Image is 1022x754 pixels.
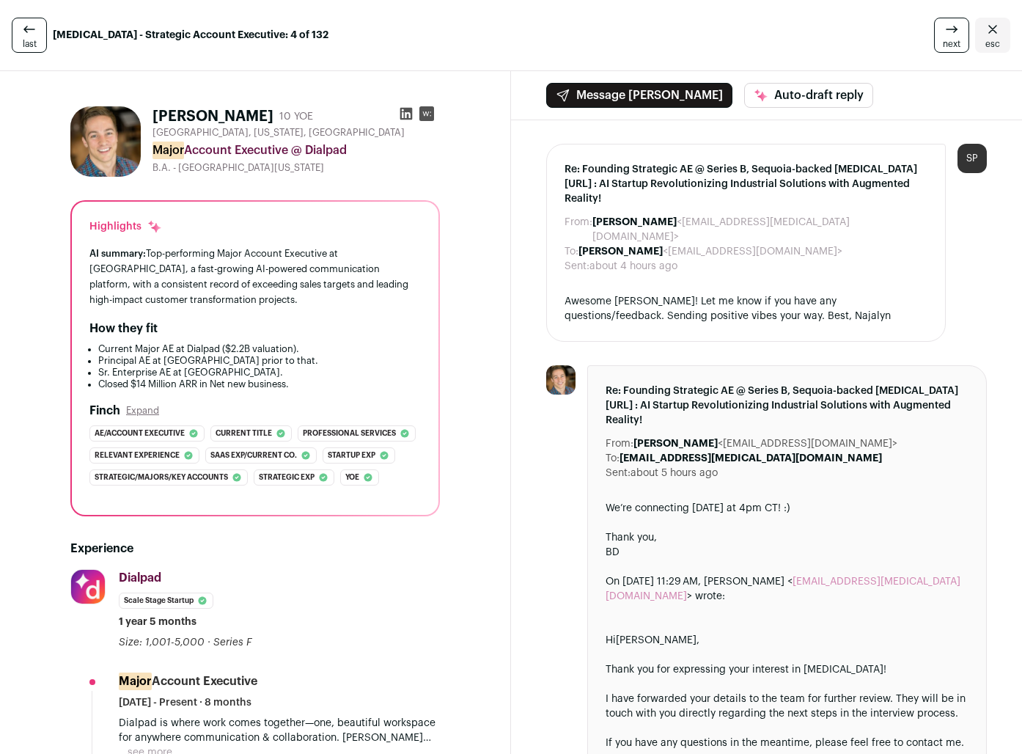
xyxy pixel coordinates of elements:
[589,259,677,274] dd: about 4 hours ago
[565,294,927,323] div: Awesome [PERSON_NAME]! Let me know if you have any questions/feedback. Sending positive vibes you...
[119,716,440,745] p: Dialpad is where work comes together—one, beautiful workspace for anywhere communication & collab...
[606,451,620,466] dt: To:
[70,106,141,177] img: ab2f1002971b88197ed547011cb03f5b7f0eabd2e211fe5b5a5da9ef90c7152d
[12,18,47,53] a: last
[95,470,228,485] span: Strategic/majors/key accounts
[565,259,589,274] dt: Sent:
[943,38,960,50] span: next
[565,215,592,244] dt: From:
[70,540,440,557] h2: Experience
[126,405,159,417] button: Expand
[119,593,213,609] li: Scale Stage Startup
[207,635,210,650] span: ·
[606,633,968,648] div: Hi ,
[98,367,421,378] li: Sr. Enterprise AE at [GEOGRAPHIC_DATA].
[592,215,927,244] dd: <[EMAIL_ADDRESS][MEDICAL_DATA][DOMAIN_NAME]>
[259,470,315,485] span: Strategic exp
[95,426,185,441] span: Ae/account executive
[957,144,987,173] div: SP
[606,662,968,677] div: Thank you for expressing your interest in [MEDICAL_DATA]!
[89,249,146,258] span: AI summary:
[934,18,969,53] a: next
[216,426,272,441] span: Current title
[119,673,257,689] div: Account Executive
[633,436,897,451] dd: <[EMAIL_ADDRESS][DOMAIN_NAME]>
[71,570,105,604] img: 9be9acdd111546d5b6e89608aed02039
[89,246,421,308] div: Top-performing Major Account Executive at [GEOGRAPHIC_DATA], a fast-growing AI-powered communicat...
[98,355,421,367] li: Principal AE at [GEOGRAPHIC_DATA] prior to that.
[546,365,576,395] img: ab2f1002971b88197ed547011cb03f5b7f0eabd2e211fe5b5a5da9ef90c7152d
[152,142,184,159] mark: Major
[606,384,968,428] span: Re: Founding Strategic AE @ Series B, Sequoia-backed [MEDICAL_DATA][URL] : AI Startup Revolutioni...
[210,448,297,463] span: Saas exp/current co.
[89,402,120,420] h2: Finch
[606,736,968,750] div: If you have any questions in the meantime, please feel free to contact me.
[119,673,152,690] mark: Major
[606,692,968,721] div: I have forwarded your details to the team for further review. They will be in touch with you dire...
[578,244,842,259] dd: <[EMAIL_ADDRESS][DOMAIN_NAME]>
[975,18,1010,53] a: Close
[119,695,251,710] span: [DATE] - Present · 8 months
[606,530,968,560] div: Thank you,
[303,426,396,441] span: Professional services
[985,38,1000,50] span: esc
[565,162,927,206] span: Re: Founding Strategic AE @ Series B, Sequoia-backed [MEDICAL_DATA][URL] : AI Startup Revolutioni...
[119,615,196,629] span: 1 year 5 months
[279,109,313,124] div: 10 YOE
[98,378,421,390] li: Closed $14 Million ARR in Net new business.
[119,572,161,584] span: Dialpad
[592,217,677,227] b: [PERSON_NAME]
[98,343,421,355] li: Current Major AE at Dialpad ($2.2B valuation).
[89,320,158,337] h2: How they fit
[152,162,440,174] div: B.A. - [GEOGRAPHIC_DATA][US_STATE]
[606,436,633,451] dt: From:
[606,574,968,618] blockquote: On [DATE] 11:29 AM, [PERSON_NAME] < > wrote:
[565,244,578,259] dt: To:
[213,637,252,648] span: Series F
[345,470,359,485] span: Yoe
[152,142,440,159] div: Account Executive @ Dialpad
[633,439,718,449] b: [PERSON_NAME]
[152,127,405,139] span: [GEOGRAPHIC_DATA], [US_STATE], [GEOGRAPHIC_DATA]
[89,219,162,234] div: Highlights
[546,83,732,108] button: Message [PERSON_NAME]
[744,83,873,108] button: Auto-draft reply
[328,448,375,463] span: Startup exp
[53,28,328,43] strong: [MEDICAL_DATA] - Strategic Account Executive: 4 of 132
[152,106,273,127] h1: [PERSON_NAME]
[23,38,37,50] span: last
[95,448,180,463] span: Relevant experience
[631,466,718,480] dd: about 5 hours ago
[616,635,696,645] span: [PERSON_NAME]
[620,453,882,464] b: [EMAIL_ADDRESS][MEDICAL_DATA][DOMAIN_NAME]
[119,637,205,648] span: Size: 1,001-5,000
[578,246,663,257] b: [PERSON_NAME]
[606,466,631,480] dt: Sent:
[606,545,968,560] div: BD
